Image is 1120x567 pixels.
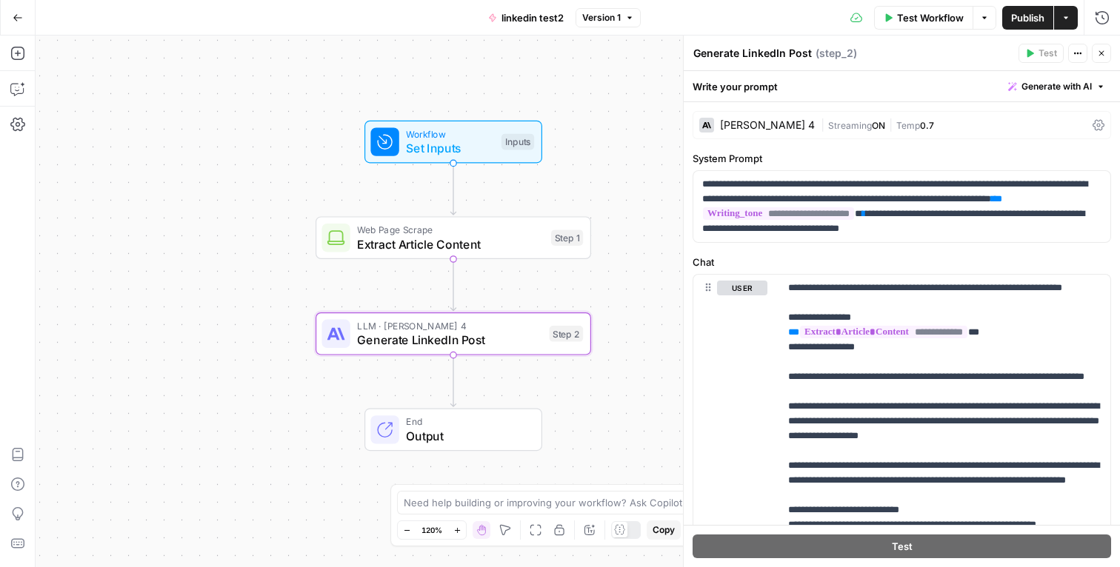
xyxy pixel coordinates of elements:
span: Test Workflow [897,10,964,25]
span: | [885,117,896,132]
button: linkedin test2 [479,6,573,30]
span: Copy [653,523,675,537]
span: ON [872,120,885,131]
span: Set Inputs [406,139,494,157]
div: Write your prompt [684,71,1120,101]
div: Web Page ScrapeExtract Article ContentStep 1 [316,216,591,259]
span: | [821,117,828,132]
label: System Prompt [693,151,1111,166]
button: Test [693,534,1111,558]
label: Chat [693,255,1111,269]
button: Test Workflow [874,6,973,30]
g: Edge from step_2 to end [450,355,456,407]
span: Publish [1011,10,1044,25]
div: WorkflowSet InputsInputs [316,121,591,164]
button: user [717,281,767,295]
span: Workflow [406,127,494,141]
span: Generate with AI [1021,80,1092,93]
g: Edge from step_1 to step_2 [450,259,456,311]
span: Extract Article Content [357,235,544,253]
span: 120% [421,524,442,536]
span: End [406,415,527,429]
button: Version 1 [576,8,641,27]
span: Generate LinkedIn Post [357,331,542,349]
span: 0.7 [920,120,934,131]
span: Test [892,539,913,554]
textarea: Generate LinkedIn Post [693,46,812,61]
div: Step 1 [551,229,583,246]
div: EndOutput [316,409,591,452]
span: Version 1 [582,11,621,24]
span: LLM · [PERSON_NAME] 4 [357,318,542,332]
span: Temp [896,120,920,131]
span: Test [1039,47,1057,60]
span: linkedin test2 [501,10,564,25]
g: Edge from start to step_1 [450,163,456,215]
div: LLM · [PERSON_NAME] 4Generate LinkedIn PostStep 2 [316,312,591,355]
span: Streaming [828,120,872,131]
button: Copy [647,520,681,540]
span: ( step_2 ) [816,46,857,61]
button: Publish [1002,6,1053,30]
div: [PERSON_NAME] 4 [720,120,815,130]
button: Generate with AI [1002,77,1111,96]
div: Inputs [501,134,534,150]
button: Test [1019,44,1064,63]
div: Step 2 [550,326,584,342]
span: Web Page Scrape [357,223,544,237]
span: Output [406,427,527,445]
